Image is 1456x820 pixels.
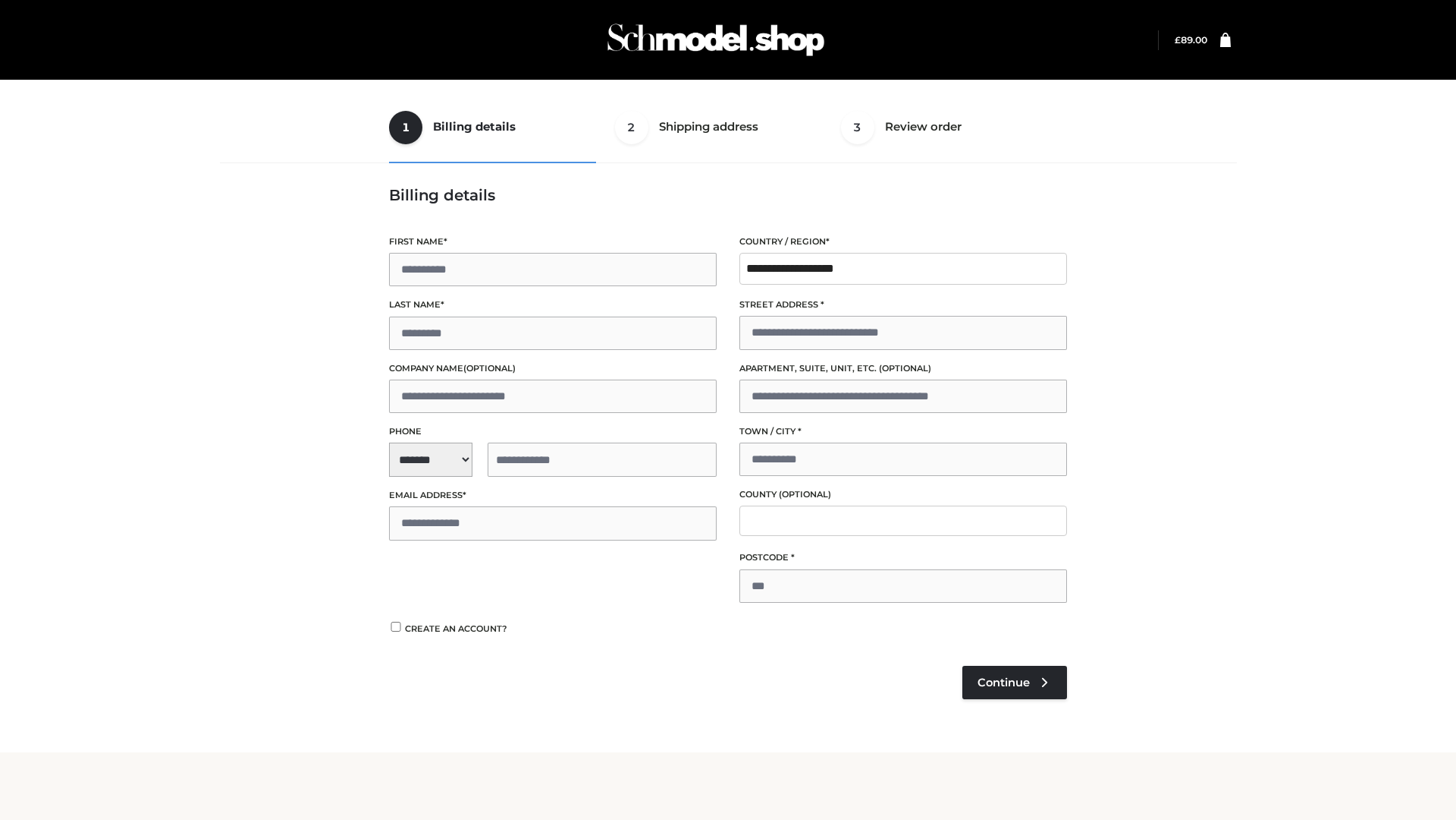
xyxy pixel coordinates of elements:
[739,424,1067,439] label: Town / City
[977,676,1030,689] span: Continue
[1175,34,1207,46] bdi: 89.00
[739,235,1067,249] label: Country / Region
[389,298,717,312] label: Last name
[879,363,931,374] span: (optional)
[739,487,1067,502] label: County
[1175,34,1181,46] span: £
[739,361,1067,376] label: Apartment, suite, unit, etc.
[779,489,831,500] span: (optional)
[1175,34,1207,46] a: £89.00
[389,488,717,503] label: Email address
[389,235,717,249] label: First name
[405,623,507,634] span: Create an account?
[389,361,717,376] label: Company name
[602,10,830,70] img: Schmodel Admin 964
[389,424,717,439] label: Phone
[962,666,1067,699] a: Continue
[739,298,1067,312] label: Street address
[739,550,1067,565] label: Postcode
[389,186,1067,204] h3: Billing details
[463,363,516,374] span: (optional)
[389,622,403,632] input: Create an account?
